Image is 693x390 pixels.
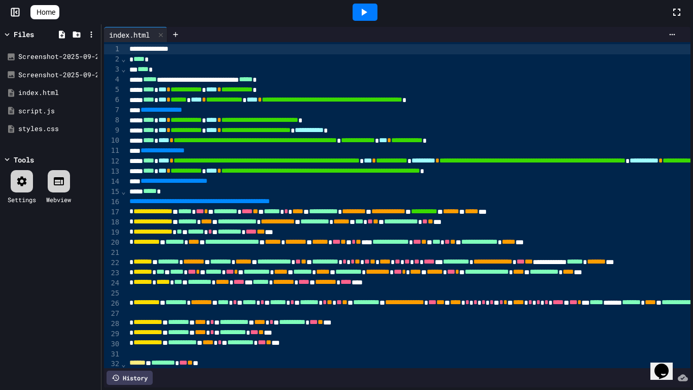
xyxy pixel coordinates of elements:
[104,217,121,227] div: 18
[104,349,121,360] div: 31
[30,5,59,19] a: Home
[104,146,121,156] div: 11
[14,154,34,165] div: Tools
[104,29,155,40] div: index.html
[107,371,153,385] div: History
[104,319,121,329] div: 28
[104,167,121,177] div: 13
[104,54,121,64] div: 2
[104,329,121,339] div: 29
[104,299,121,309] div: 26
[104,309,121,319] div: 27
[104,238,121,248] div: 20
[650,349,683,380] iframe: chat widget
[104,27,167,42] div: index.html
[104,187,121,197] div: 15
[104,125,121,136] div: 9
[121,65,126,73] span: Fold line
[104,227,121,238] div: 19
[104,64,121,75] div: 3
[104,85,121,95] div: 5
[18,124,97,134] div: styles.css
[18,52,97,62] div: Screenshot-2025-09-24-2.58.33-PM-removebg-preview.png
[104,359,121,369] div: 32
[104,177,121,187] div: 14
[104,288,121,299] div: 25
[121,55,126,63] span: Fold line
[46,195,71,204] div: Webview
[104,95,121,105] div: 6
[104,115,121,125] div: 8
[104,136,121,146] div: 10
[18,106,97,116] div: script.js
[104,44,121,54] div: 1
[104,156,121,167] div: 12
[37,7,55,17] span: Home
[104,339,121,349] div: 30
[104,268,121,278] div: 23
[18,88,97,98] div: index.html
[8,195,36,204] div: Settings
[104,258,121,268] div: 22
[18,70,97,80] div: Screenshot-2025-09-24-2.58.33-PM.png
[121,360,126,368] span: Fold line
[104,197,121,207] div: 16
[104,105,121,115] div: 7
[104,75,121,85] div: 4
[104,278,121,288] div: 24
[14,29,34,40] div: Files
[104,248,121,258] div: 21
[104,207,121,217] div: 17
[121,187,126,196] span: Fold line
